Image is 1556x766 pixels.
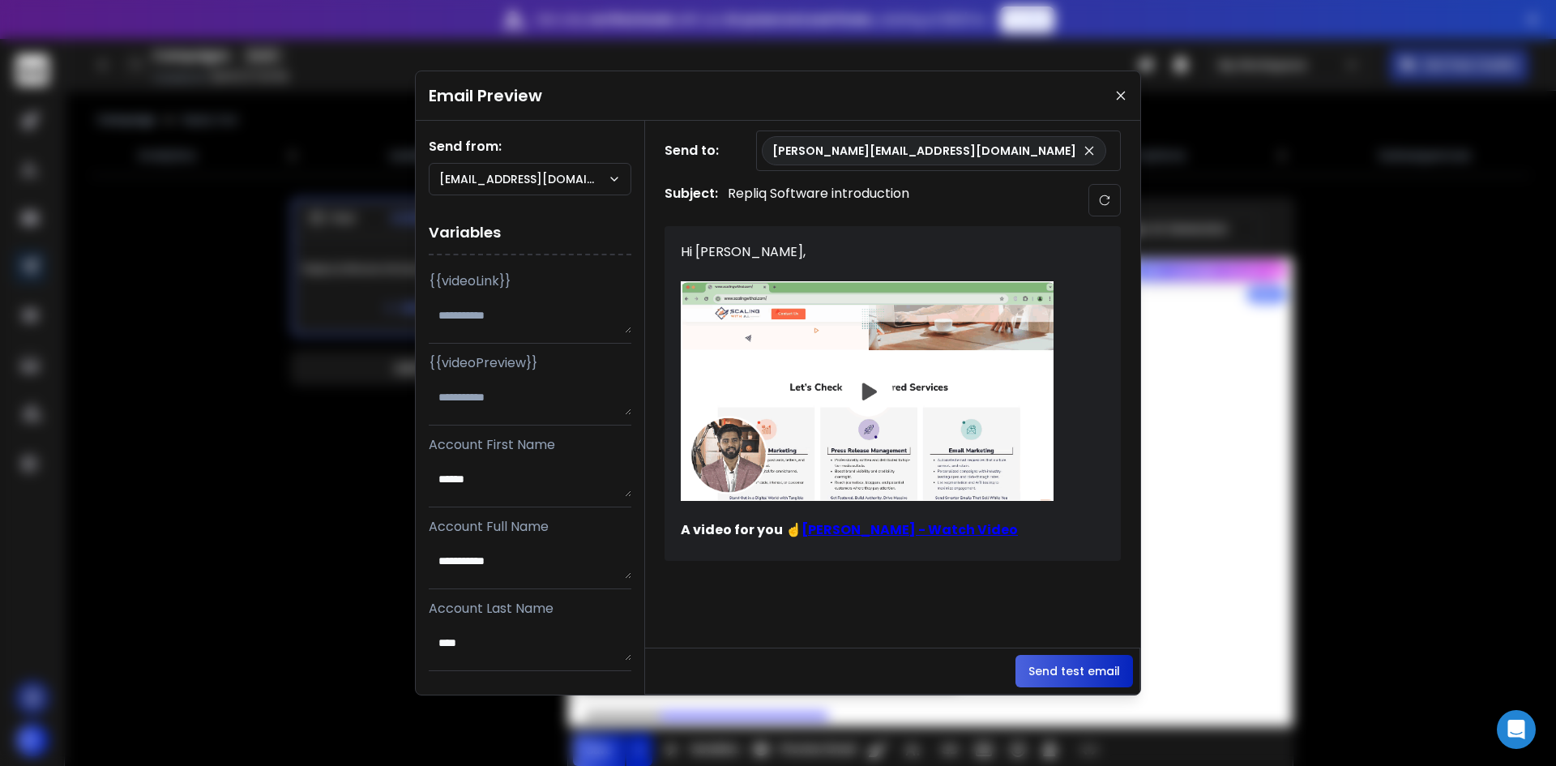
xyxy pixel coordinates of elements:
h1: Subject: [665,184,718,216]
p: Account First Name [429,435,631,455]
h1: Email Preview [429,84,542,107]
h1: Variables [429,212,631,255]
p: {{videoPreview}} [429,353,631,373]
p: {{videoLink}} [429,272,631,291]
p: [EMAIL_ADDRESS][DOMAIN_NAME] [439,171,608,187]
span: Thank you, [681,559,758,579]
div: Open Intercom Messenger [1497,710,1536,749]
p: Account Full Name [429,517,631,537]
a: A video for you ☝️[PERSON_NAME] - Watch Video [681,520,1018,539]
span: [PERSON_NAME] - Watch Video [802,520,1018,539]
p: [PERSON_NAME][EMAIL_ADDRESS][DOMAIN_NAME] [772,143,1076,159]
h1: Send from: [429,137,631,156]
div: Hi [PERSON_NAME], [681,242,1054,262]
button: Send test email [1015,655,1133,687]
p: Repliq Software introduction [728,184,909,216]
h1: Send to: [665,141,729,160]
p: Account Last Name [429,599,631,618]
